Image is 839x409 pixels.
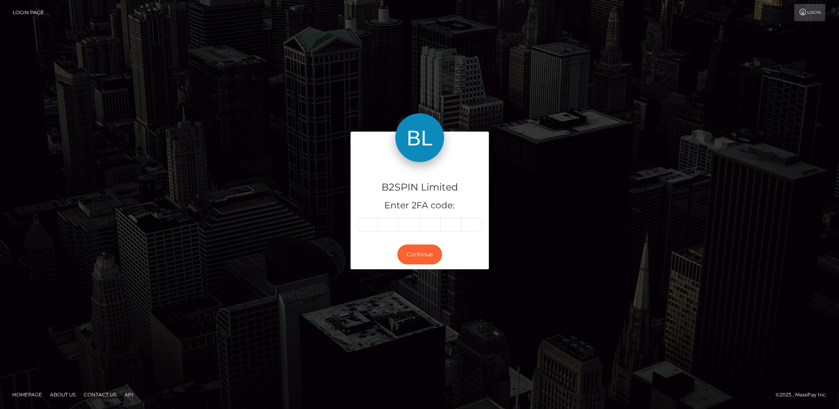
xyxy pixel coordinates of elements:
[794,4,825,21] a: Login
[395,113,444,162] img: B2SPIN Limited
[776,390,833,399] div: © 2025 , MassPay Inc.
[9,388,45,401] a: Homepage
[357,180,483,195] h4: B2SPIN Limited
[121,388,137,401] a: API
[357,199,483,212] h5: Enter 2FA code:
[81,388,120,401] a: Contact Us
[397,245,442,264] button: Continue
[47,388,79,401] a: About Us
[13,4,44,21] a: Login Page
